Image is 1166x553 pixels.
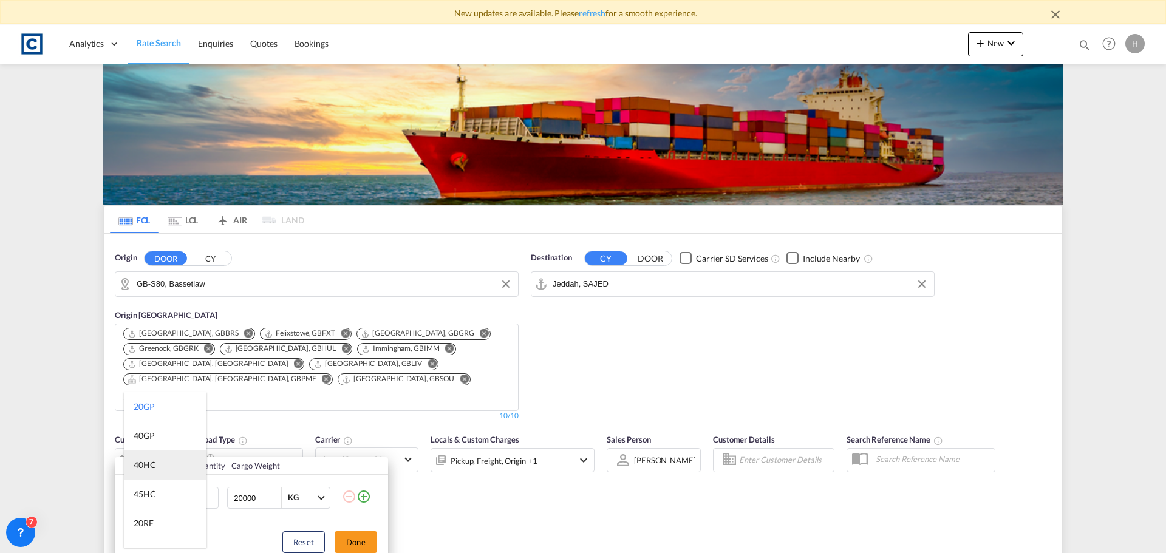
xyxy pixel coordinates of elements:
[134,488,156,500] div: 45HC
[134,517,154,529] div: 20RE
[134,430,155,442] div: 40GP
[134,459,156,471] div: 40HC
[134,401,155,413] div: 20GP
